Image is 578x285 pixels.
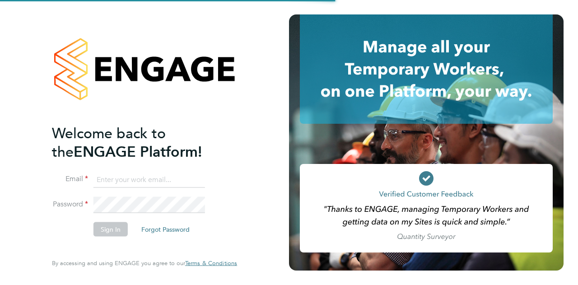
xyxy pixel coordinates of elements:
[52,174,88,184] label: Email
[52,124,228,161] h2: ENGAGE Platform!
[52,259,237,267] span: By accessing and using ENGAGE you agree to our
[93,222,128,237] button: Sign In
[185,260,237,267] a: Terms & Conditions
[52,200,88,209] label: Password
[134,222,197,237] button: Forgot Password
[52,124,166,160] span: Welcome back to the
[93,172,205,188] input: Enter your work email...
